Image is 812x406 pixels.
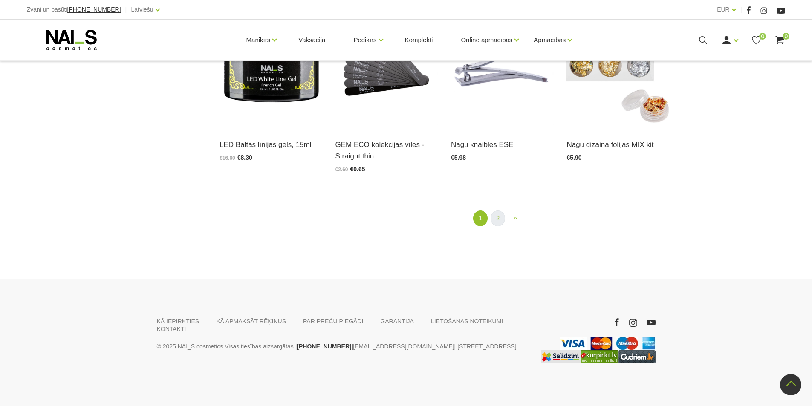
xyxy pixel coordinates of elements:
a: Komplekti [398,20,440,60]
nav: catalog-product-list [220,210,785,226]
a: [PHONE_NUMBER] [297,341,351,351]
a: KĀ APMAKSĀT RĒĶINUS [216,317,286,325]
a: 0 [751,35,762,46]
span: €8.30 [237,154,252,161]
a: Vaksācija [292,20,332,60]
a: LED Baltās līnijas gels, 15ml [220,139,322,150]
a: 2 [491,210,505,226]
img: www.gudriem.lv/veikali/lv [618,350,656,363]
div: Zvani un pasūti [27,4,121,15]
a: https://www.gudriem.lv/veikali/lv [618,350,656,363]
a: Pedikīrs [353,23,376,57]
span: 0 [759,33,766,40]
a: Apmācības [534,23,566,57]
a: EUR [717,4,730,14]
a: Next [508,210,522,225]
span: » [513,214,517,221]
a: KĀ IEPIRKTIES [157,317,199,325]
a: [PHONE_NUMBER] [67,6,121,13]
img: Lielākais Latvijas interneta veikalu preču meklētājs [581,350,618,363]
a: KONTAKTI [157,325,186,333]
img: Labākā cena interneta veikalos - Samsung, Cena, iPhone, Mobilie telefoni [541,350,581,363]
span: 0 [783,33,789,40]
span: | [125,4,127,15]
span: €0.65 [350,166,365,173]
a: GEM ECO kolekcijas vīles - Straight thin [335,139,438,162]
a: Latviešu [131,4,153,14]
a: LIETOŠANAS NOTEIKUMI [431,317,503,325]
span: €5.90 [566,154,581,161]
span: | [740,4,742,15]
a: Nagu knaibles ESE [451,139,554,150]
a: Online apmācības [461,23,512,57]
span: €2.60 [335,167,348,173]
span: €16.60 [220,155,235,161]
a: GARANTIJA [380,317,414,325]
a: PAR PREČU PIEGĀDI [303,317,363,325]
a: 1 [473,210,488,226]
a: Manikīrs [246,23,271,57]
span: €5.98 [451,154,466,161]
a: Nagu dizaina folijas MIX kit [566,139,669,150]
a: [EMAIL_ADDRESS][DOMAIN_NAME] [353,341,454,351]
p: © 2025 NAI_S cosmetics Visas tiesības aizsargātas | | | [STREET_ADDRESS] [157,341,528,351]
a: 0 [774,35,785,46]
